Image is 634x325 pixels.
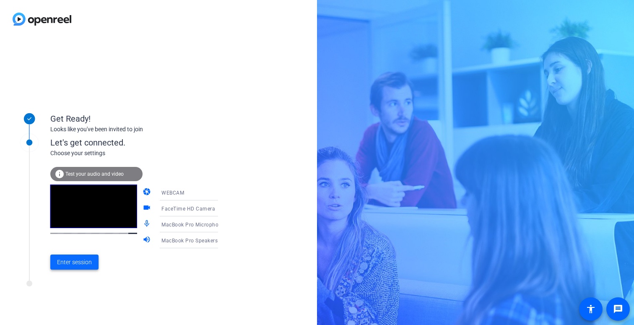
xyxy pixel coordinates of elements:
[161,221,224,228] span: MacBook Pro Microphone
[161,238,218,244] span: MacBook Pro Speakers
[50,125,218,134] div: Looks like you've been invited to join
[586,304,596,314] mat-icon: accessibility
[161,190,184,196] span: WEBCAM
[50,149,235,158] div: Choose your settings
[143,203,153,213] mat-icon: videocam
[143,235,153,245] mat-icon: volume_up
[50,255,99,270] button: Enter session
[161,206,215,212] span: FaceTime HD Camera
[55,169,65,179] mat-icon: info
[50,136,235,149] div: Let's get connected.
[57,258,92,267] span: Enter session
[613,304,623,314] mat-icon: message
[65,171,124,177] span: Test your audio and video
[143,187,153,198] mat-icon: camera
[143,219,153,229] mat-icon: mic_none
[50,112,218,125] div: Get Ready!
